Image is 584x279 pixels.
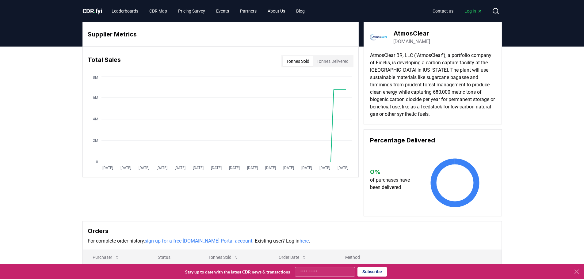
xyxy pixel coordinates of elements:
tspan: [DATE] [193,166,203,170]
a: Leaderboards [107,6,143,17]
tspan: 8M [93,75,98,80]
tspan: 4M [93,117,98,121]
p: AtmosClear BR, LLC ("AtmosClear"), a portfolio company of Fidelis, is developing a carbon capture... [370,52,495,118]
tspan: [DATE] [247,166,258,170]
tspan: [DATE] [337,166,348,170]
p: For complete order history, . Existing user? Log in . [88,237,497,245]
a: Blog [291,6,310,17]
tspan: [DATE] [265,166,276,170]
img: AtmosClear-logo [370,28,387,46]
tspan: [DATE] [120,166,131,170]
tspan: [DATE] [229,166,239,170]
h3: Orders [88,226,497,236]
tspan: [DATE] [301,166,312,170]
tspan: 2M [93,138,98,143]
tspan: [DATE] [319,166,330,170]
h3: AtmosClear [393,29,430,38]
a: Partners [235,6,261,17]
nav: Main [428,6,487,17]
h3: Percentage Delivered [370,136,495,145]
button: Order Date [274,251,311,263]
p: Method [340,254,496,260]
h3: 0 % [370,167,416,176]
p: Status [153,254,194,260]
tspan: [DATE] [102,166,113,170]
a: Contact us [428,6,458,17]
span: Log in [464,8,482,14]
a: Log in [460,6,487,17]
a: About Us [263,6,290,17]
a: Pricing Survey [173,6,210,17]
a: here [300,238,309,244]
span: CDR fyi [82,7,102,15]
button: Tonnes Delivered [313,56,352,66]
tspan: 0 [96,160,98,164]
tspan: [DATE] [174,166,185,170]
span: . [94,7,96,15]
nav: Main [107,6,310,17]
a: CDR Map [144,6,172,17]
a: CDR.fyi [82,7,102,15]
p: of purchases have been delivered [370,176,416,191]
a: sign up for a free [DOMAIN_NAME] Portal account [145,238,252,244]
h3: Total Sales [88,55,121,67]
button: Tonnes Sold [204,251,244,263]
tspan: [DATE] [156,166,167,170]
tspan: [DATE] [138,166,149,170]
h3: Supplier Metrics [88,30,353,39]
a: [DOMAIN_NAME] [393,38,430,45]
button: Purchaser [88,251,124,263]
a: Events [211,6,234,17]
tspan: 6M [93,96,98,100]
tspan: [DATE] [211,166,221,170]
button: Tonnes Sold [283,56,313,66]
tspan: [DATE] [283,166,294,170]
